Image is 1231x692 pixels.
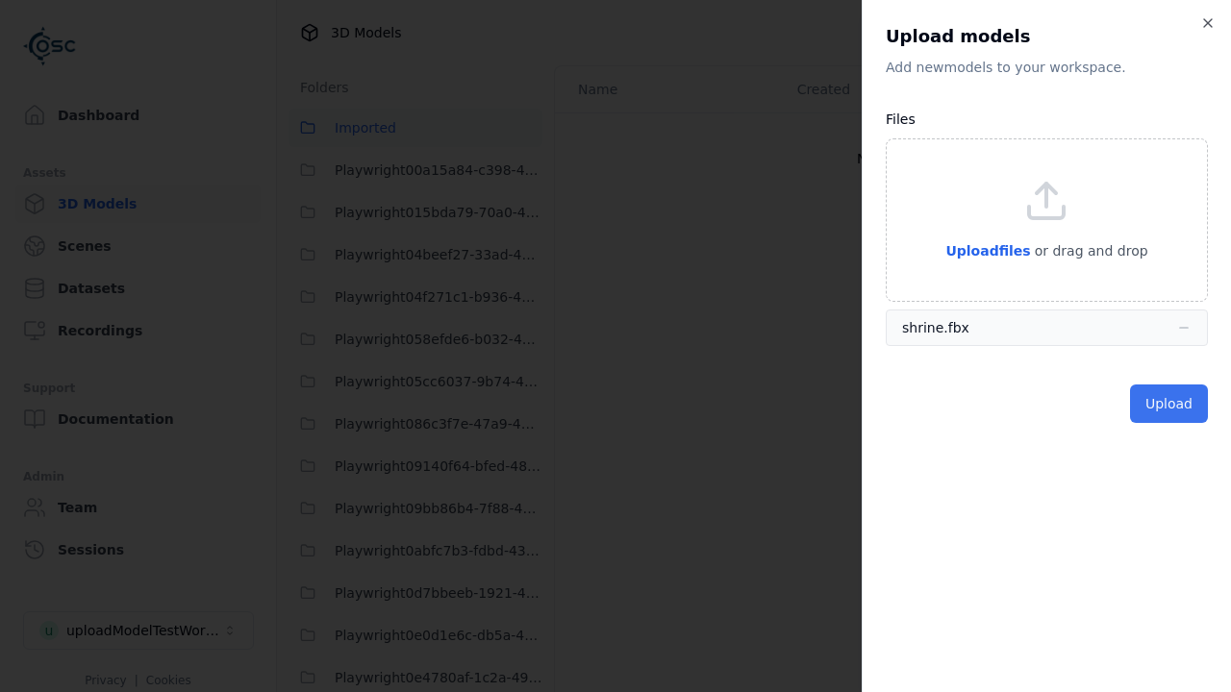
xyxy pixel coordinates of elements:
[1130,384,1208,423] button: Upload
[945,243,1030,259] span: Upload files
[886,23,1208,50] h2: Upload models
[886,111,916,127] label: Files
[1031,239,1148,262] p: or drag and drop
[902,318,969,337] div: shrine.fbx
[886,58,1208,77] p: Add new model s to your workspace.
